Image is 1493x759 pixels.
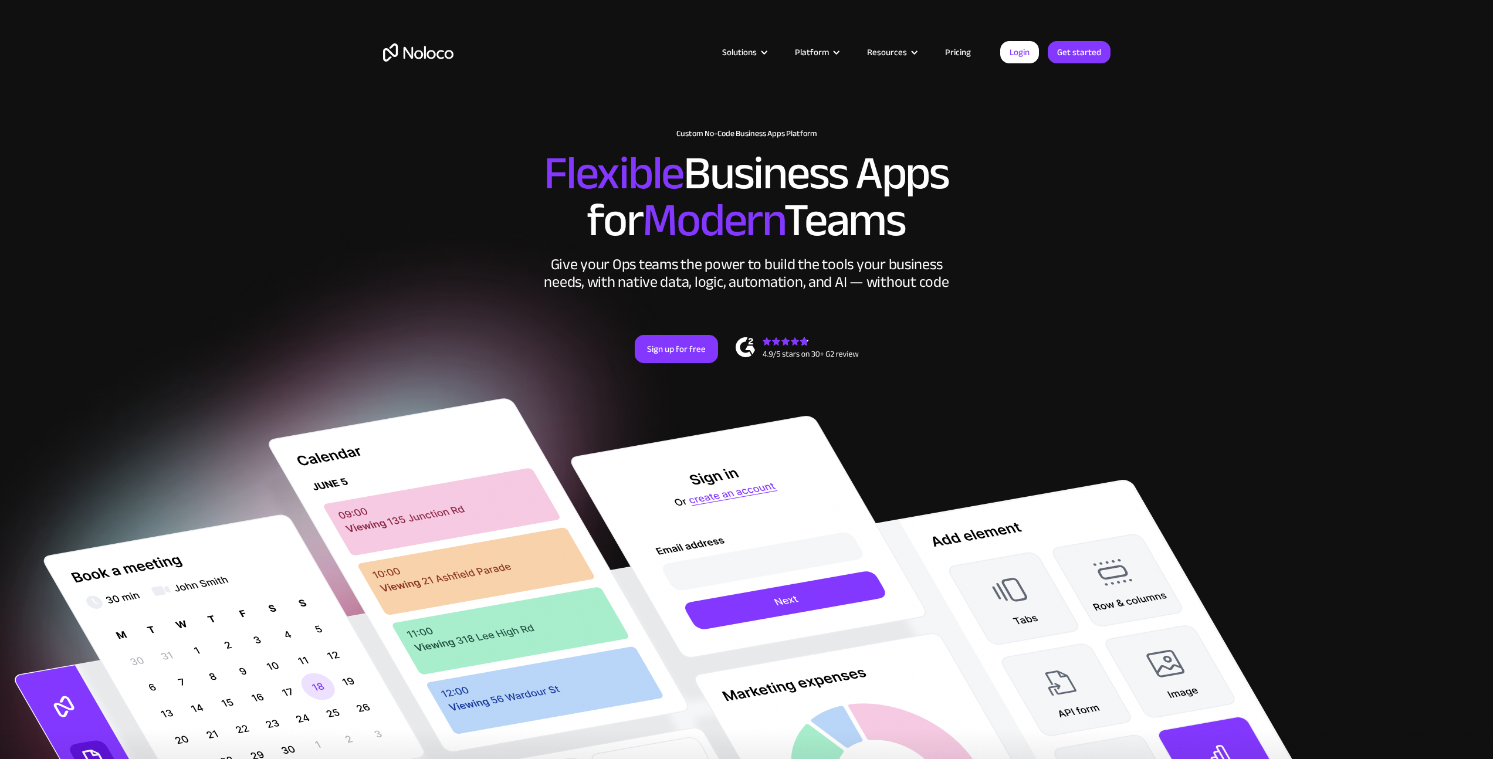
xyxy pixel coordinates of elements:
[383,150,1111,244] h2: Business Apps for Teams
[1048,41,1111,63] a: Get started
[642,177,784,264] span: Modern
[722,45,757,60] div: Solutions
[1000,41,1039,63] a: Login
[795,45,829,60] div: Platform
[383,43,453,62] a: home
[541,256,952,291] div: Give your Ops teams the power to build the tools your business needs, with native data, logic, au...
[852,45,930,60] div: Resources
[707,45,780,60] div: Solutions
[930,45,986,60] a: Pricing
[383,129,1111,138] h1: Custom No-Code Business Apps Platform
[544,130,683,217] span: Flexible
[867,45,907,60] div: Resources
[780,45,852,60] div: Platform
[635,335,718,363] a: Sign up for free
